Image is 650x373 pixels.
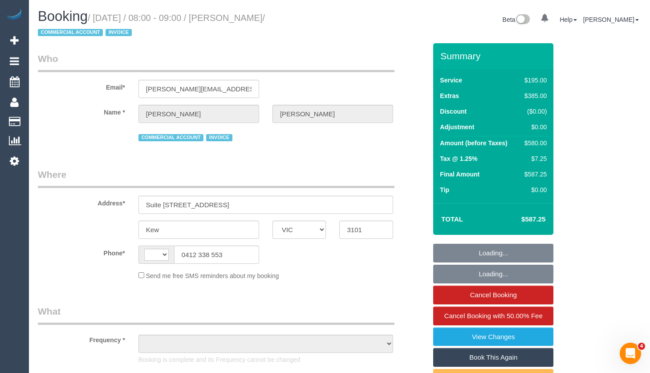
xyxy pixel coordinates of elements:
[521,91,547,100] div: $385.00
[138,355,393,364] p: Booking is complete and its Frequency cannot be changed
[38,13,265,38] small: / [DATE] / 08:00 - 09:00 / [PERSON_NAME]
[38,168,394,188] legend: Where
[31,105,132,117] label: Name *
[441,215,463,223] strong: Total
[272,105,393,123] input: Last Name*
[440,139,507,148] label: Amount (before Taxes)
[521,76,547,85] div: $195.00
[138,134,203,141] span: COMMERCIAL ACCOUNT
[440,170,479,179] label: Final Amount
[521,170,547,179] div: $587.25
[38,29,103,36] span: COMMERCIAL ACCOUNT
[503,16,530,23] a: Beta
[521,107,547,116] div: ($0.00)
[440,123,474,131] label: Adjustment
[38,305,394,325] legend: What
[440,51,549,61] h3: Summary
[138,80,259,98] input: Email*
[174,246,259,264] input: Phone*
[440,91,459,100] label: Extras
[515,14,530,26] img: New interface
[495,216,545,223] h4: $587.25
[433,348,553,367] a: Book This Again
[444,312,543,320] span: Cancel Booking with 50.00% Fee
[560,16,577,23] a: Help
[38,52,394,72] legend: Who
[521,139,547,148] div: $580.00
[440,107,467,116] label: Discount
[31,246,132,258] label: Phone*
[521,154,547,163] div: $7.25
[433,286,553,304] a: Cancel Booking
[31,80,132,92] label: Email*
[433,328,553,346] a: View Changes
[440,76,462,85] label: Service
[138,105,259,123] input: First Name*
[521,185,547,194] div: $0.00
[106,29,131,36] span: INVOICE
[583,16,639,23] a: [PERSON_NAME]
[440,154,477,163] label: Tax @ 1.25%
[206,134,232,141] span: INVOICE
[31,196,132,208] label: Address*
[339,221,393,239] input: Post Code*
[620,343,641,364] iframe: Intercom live chat
[638,343,645,350] span: 4
[521,123,547,131] div: $0.00
[440,185,449,194] label: Tip
[31,332,132,344] label: Frequency *
[38,8,88,24] span: Booking
[138,221,259,239] input: Suburb*
[146,272,279,279] span: Send me free SMS reminders about my booking
[433,307,553,325] a: Cancel Booking with 50.00% Fee
[5,9,23,21] img: Automaid Logo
